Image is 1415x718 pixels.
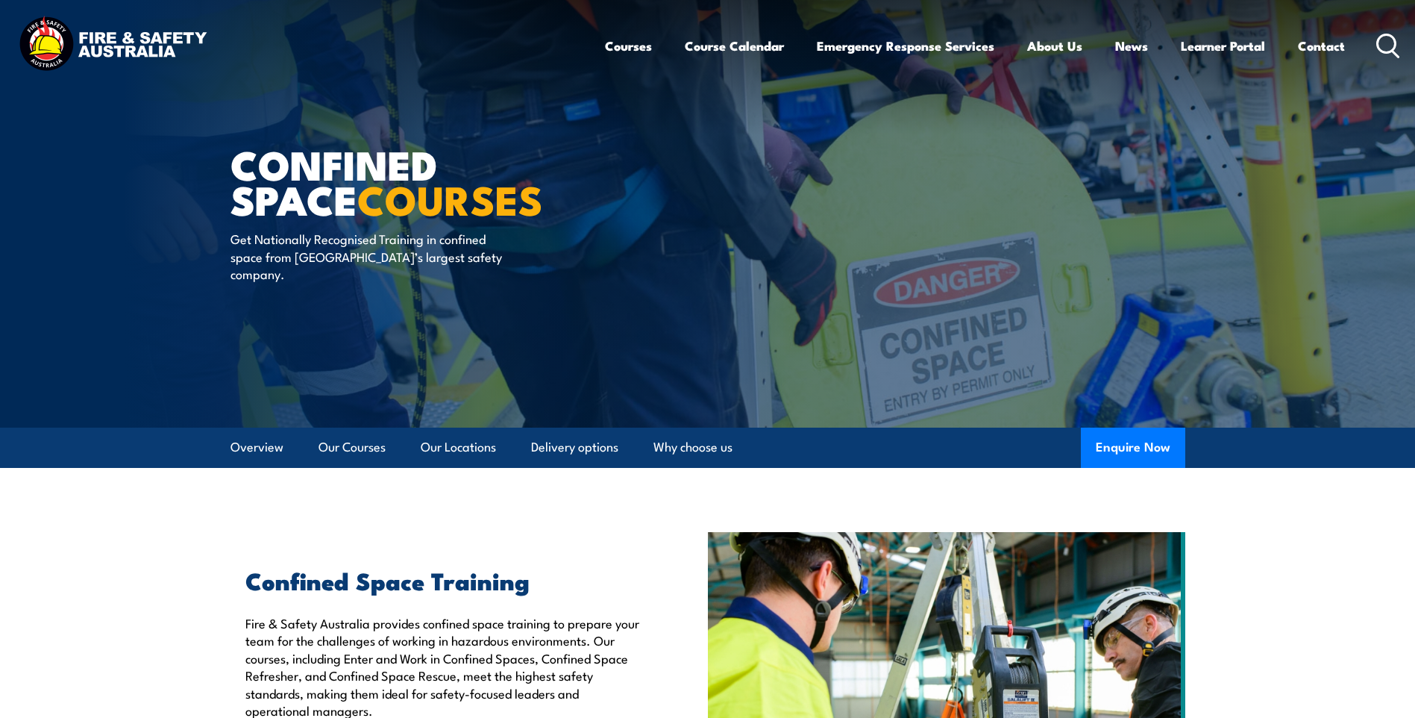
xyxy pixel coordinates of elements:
a: Our Courses [319,428,386,467]
a: News [1115,26,1148,66]
a: Emergency Response Services [817,26,994,66]
a: Course Calendar [685,26,784,66]
a: Overview [230,428,283,467]
a: Delivery options [531,428,618,467]
a: Why choose us [653,428,732,467]
a: About Us [1027,26,1082,66]
h1: Confined Space [230,146,599,216]
a: Contact [1298,26,1345,66]
a: Courses [605,26,652,66]
p: Get Nationally Recognised Training in confined space from [GEOGRAPHIC_DATA]’s largest safety comp... [230,230,503,282]
a: Learner Portal [1181,26,1265,66]
strong: COURSES [357,167,543,229]
h2: Confined Space Training [245,569,639,590]
button: Enquire Now [1081,428,1185,468]
a: Our Locations [421,428,496,467]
